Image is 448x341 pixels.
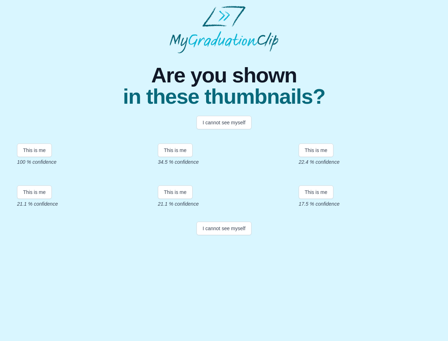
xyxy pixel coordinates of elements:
button: I cannot see myself [197,222,251,235]
p: 34.5 % confidence [158,158,290,166]
img: MyGraduationClip [170,6,279,53]
button: I cannot see myself [197,116,251,129]
button: This is me [299,144,333,157]
p: 100 % confidence [17,158,149,166]
button: This is me [158,144,193,157]
button: This is me [17,144,52,157]
p: 22.4 % confidence [299,158,431,166]
button: This is me [17,185,52,199]
span: Are you shown [123,65,325,86]
button: This is me [299,185,333,199]
p: 21.1 % confidence [17,200,149,207]
span: in these thumbnails? [123,86,325,107]
p: 17.5 % confidence [299,200,431,207]
button: This is me [158,185,193,199]
p: 21.1 % confidence [158,200,290,207]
